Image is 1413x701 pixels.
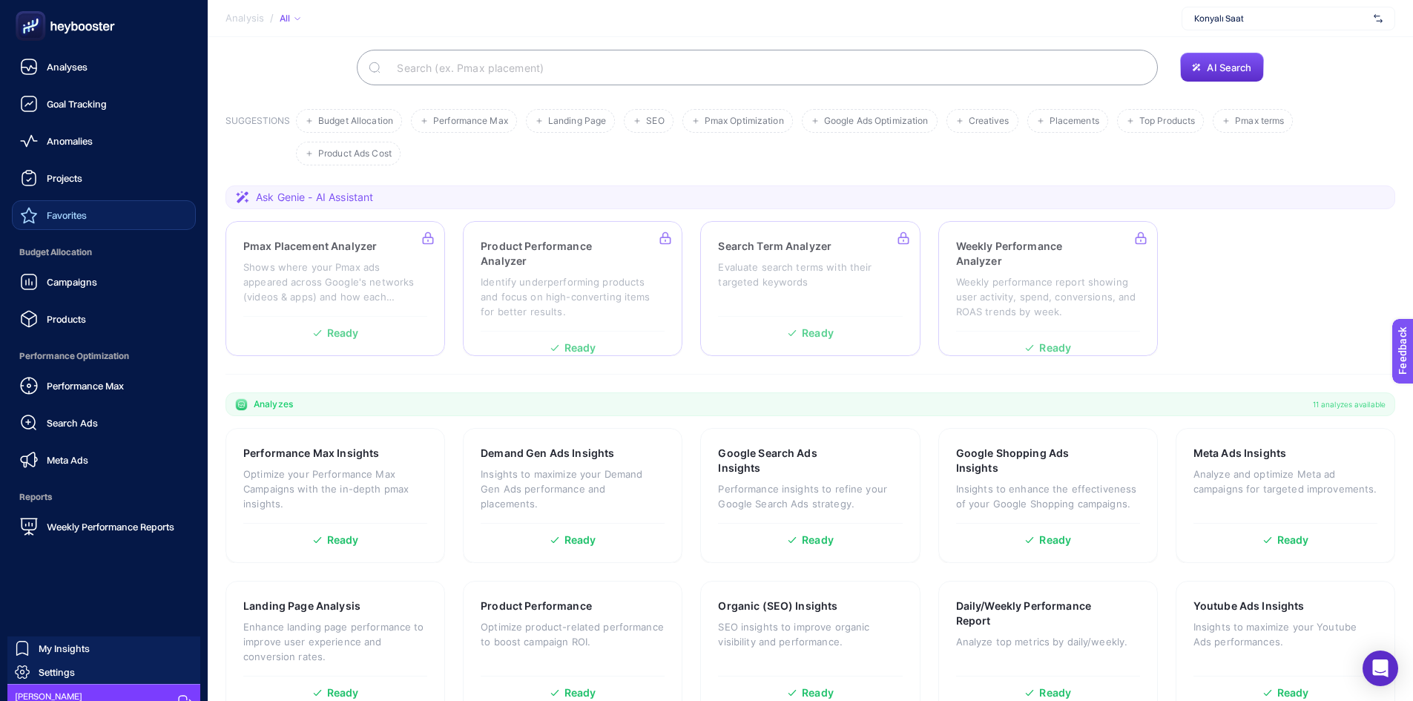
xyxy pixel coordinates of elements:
span: Feedback [9,4,56,16]
img: svg%3e [1374,11,1383,26]
h3: Meta Ads Insights [1193,446,1286,461]
p: Analyze top metrics by daily/weekly. [956,634,1140,649]
span: Campaigns [47,276,97,288]
h3: Product Performance [481,599,592,613]
span: Landing Page [548,116,606,127]
a: Performance Max InsightsOptimize your Performance Max Campaigns with the in-depth pmax insights.R... [225,428,445,563]
p: Insights to enhance the effectiveness of your Google Shopping campaigns. [956,481,1140,511]
span: Product Ads Cost [318,148,392,159]
span: Ready [327,688,359,698]
a: Campaigns [12,267,196,297]
h3: Organic (SEO) Insights [718,599,837,613]
span: Anomalies [47,135,93,147]
a: Search Ads [12,408,196,438]
a: Weekly Performance Reports [12,512,196,542]
span: Analyses [47,61,88,73]
a: Demand Gen Ads InsightsInsights to maximize your Demand Gen Ads performance and placements.Ready [463,428,682,563]
a: Search Term AnalyzerEvaluate search terms with their targeted keywordsReady [700,221,920,356]
span: Konyalı Saat [1194,13,1368,24]
a: Performance Max [12,371,196,401]
p: Analyze and optimize Meta ad campaigns for targeted improvements. [1193,467,1377,496]
span: Weekly Performance Reports [47,521,174,533]
p: Insights to maximize your Demand Gen Ads performance and placements. [481,467,665,511]
span: Ready [564,535,596,545]
h3: Youtube Ads Insights [1193,599,1305,613]
span: Top Products [1139,116,1195,127]
input: Search [385,47,1146,88]
span: Settings [39,666,75,678]
a: Settings [7,660,200,684]
span: Pmax Optimization [705,116,784,127]
span: Ready [1039,688,1071,698]
span: Ready [1039,535,1071,545]
span: Products [47,313,86,325]
a: Projects [12,163,196,193]
span: Analyzes [254,398,293,410]
h3: Google Search Ads Insights [718,446,855,475]
span: SEO [646,116,664,127]
h3: Performance Max Insights [243,446,379,461]
span: Performance Optimization [12,341,196,371]
span: Search Ads [47,417,98,429]
span: Creatives [969,116,1009,127]
span: Performance Max [47,380,124,392]
span: AI Search [1207,62,1251,73]
a: Favorites [12,200,196,230]
a: My Insights [7,636,200,660]
a: Anomalies [12,126,196,156]
span: Meta Ads [47,454,88,466]
h3: SUGGESTIONS [225,115,290,165]
h3: Landing Page Analysis [243,599,360,613]
span: Ready [802,535,834,545]
span: Budget Allocation [318,116,393,127]
span: Placements [1050,116,1099,127]
span: Ready [802,688,834,698]
span: Goal Tracking [47,98,107,110]
h3: Google Shopping Ads Insights [956,446,1094,475]
span: Favorites [47,209,87,221]
span: Ready [327,535,359,545]
a: Meta Ads InsightsAnalyze and optimize Meta ad campaigns for targeted improvements.Ready [1176,428,1395,563]
a: Goal Tracking [12,89,196,119]
a: Product Performance AnalyzerIdentify underperforming products and focus on high-converting items ... [463,221,682,356]
span: / [270,12,274,24]
span: My Insights [39,642,90,654]
span: Projects [47,172,82,184]
a: Google Search Ads InsightsPerformance insights to refine your Google Search Ads strategy.Ready [700,428,920,563]
button: AI Search [1180,53,1263,82]
div: All [280,13,300,24]
div: Open Intercom Messenger [1363,651,1398,686]
span: Ready [1277,688,1309,698]
span: Ready [1277,535,1309,545]
span: Ask Genie - AI Assistant [256,190,373,205]
p: Performance insights to refine your Google Search Ads strategy. [718,481,902,511]
span: Reports [12,482,196,512]
span: Performance Max [433,116,508,127]
p: Optimize product-related performance to boost campaign ROI. [481,619,665,649]
a: Products [12,304,196,334]
p: Enhance landing page performance to improve user experience and conversion rates. [243,619,427,664]
a: Weekly Performance AnalyzerWeekly performance report showing user activity, spend, conversions, a... [938,221,1158,356]
p: SEO insights to improve organic visibility and performance. [718,619,902,649]
span: Pmax terms [1235,116,1284,127]
h3: Daily/Weekly Performance Report [956,599,1095,628]
span: Ready [564,688,596,698]
p: Insights to maximize your Youtube Ads performances. [1193,619,1377,649]
a: Pmax Placement AnalyzerShows where your Pmax ads appeared across Google's networks (videos & apps... [225,221,445,356]
span: Analysis [225,13,264,24]
a: Analyses [12,52,196,82]
h3: Demand Gen Ads Insights [481,446,614,461]
a: Google Shopping Ads InsightsInsights to enhance the effectiveness of your Google Shopping campaig... [938,428,1158,563]
span: Budget Allocation [12,237,196,267]
p: Optimize your Performance Max Campaigns with the in-depth pmax insights. [243,467,427,511]
span: 11 analyzes available [1313,398,1386,410]
span: Google Ads Optimization [824,116,929,127]
a: Meta Ads [12,445,196,475]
